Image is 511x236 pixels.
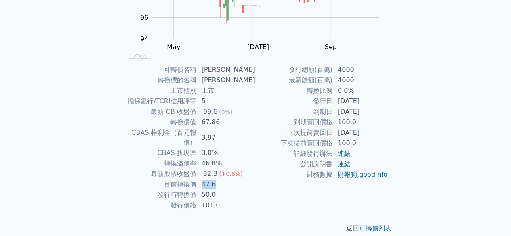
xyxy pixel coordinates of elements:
tspan: May [167,43,180,51]
td: 發行時轉換價 [123,190,197,200]
td: [DATE] [333,96,388,107]
tspan: 94 [140,35,148,43]
td: 5 [197,96,256,107]
td: 46.8% [197,158,256,169]
td: 47.6 [197,179,256,190]
div: 99.6 [202,107,219,117]
td: 擔保銀行/TCRI信用評等 [123,96,197,107]
a: 連結 [338,160,351,168]
td: 下次提前賣回日 [256,127,333,138]
a: 可轉債列表 [359,224,391,232]
td: 100.0 [333,138,388,148]
td: 67.86 [197,117,256,127]
td: 上市櫃別 [123,86,197,96]
td: 50.0 [197,190,256,200]
tspan: 96 [140,14,148,21]
td: 轉換比例 [256,86,333,96]
td: 轉換價值 [123,117,197,127]
td: 可轉債名稱 [123,65,197,75]
td: 轉換溢價率 [123,158,197,169]
td: CBAS 折現率 [123,148,197,158]
span: (+0.8%) [219,171,242,177]
td: 詳細發行辦法 [256,148,333,159]
td: 3.97 [197,127,256,148]
a: 財報狗 [338,171,357,178]
p: 返回 [114,223,398,233]
td: CBAS 權利金（百元報價） [123,127,197,148]
a: goodinfo [359,171,387,178]
td: 公開說明書 [256,159,333,169]
td: 上市 [197,86,256,96]
td: 轉換標的名稱 [123,75,197,86]
td: 101.0 [197,200,256,211]
td: 目前轉換價 [123,179,197,190]
td: [PERSON_NAME] [197,75,256,86]
div: 32.3 [202,169,219,179]
td: 財務數據 [256,169,333,180]
td: 發行總額(百萬) [256,65,333,75]
td: 最新股票收盤價 [123,169,197,179]
td: 下次提前賣回價格 [256,138,333,148]
td: [DATE] [333,107,388,117]
td: 100.0 [333,117,388,127]
td: 到期日 [256,107,333,117]
td: , [333,169,388,180]
td: 4000 [333,75,388,86]
td: 發行日 [256,96,333,107]
tspan: Sep [324,43,336,51]
td: 3.0% [197,148,256,158]
td: 最新餘額(百萬) [256,75,333,86]
td: [PERSON_NAME] [197,65,256,75]
td: 0.0% [333,86,388,96]
td: 最新 CB 收盤價 [123,107,197,117]
tspan: [DATE] [247,43,269,51]
td: 發行價格 [123,200,197,211]
td: 4000 [333,65,388,75]
span: (0%) [219,109,232,115]
a: 連結 [338,150,351,157]
td: [DATE] [333,127,388,138]
td: 到期賣回價格 [256,117,333,127]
